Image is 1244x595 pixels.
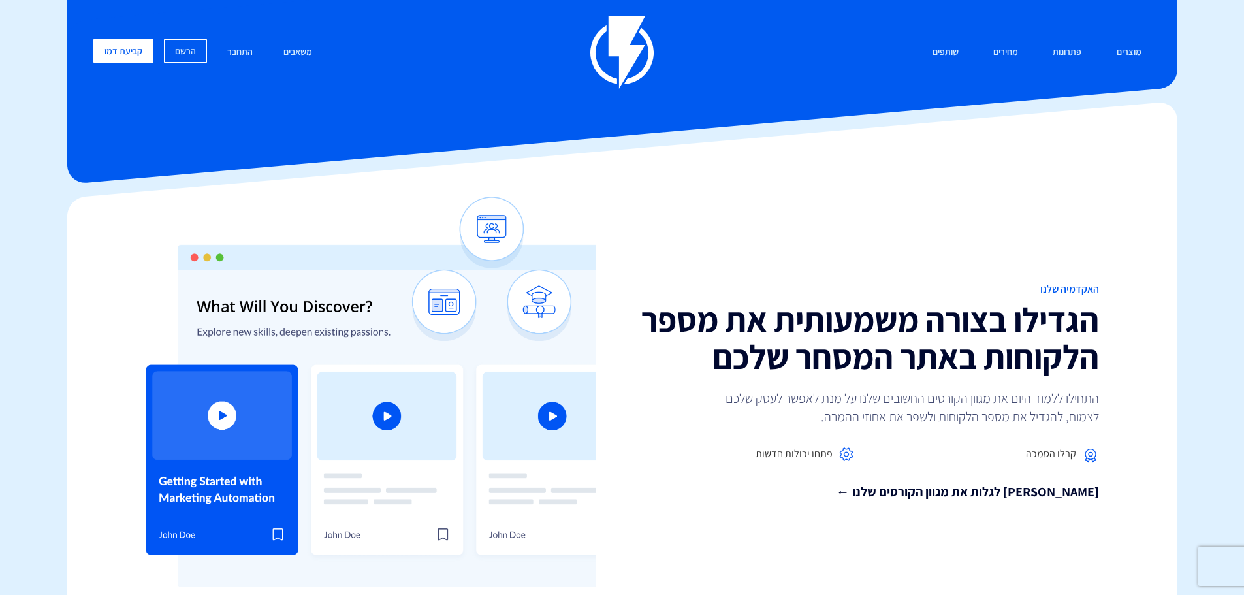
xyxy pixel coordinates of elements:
[632,283,1099,295] h1: האקדמיה שלנו
[756,447,833,462] span: פתחו יכולות חדשות
[164,39,207,63] a: הרשם
[632,301,1099,376] h2: הגדילו בצורה משמעותית את מספר הלקוחות באתר המסחר שלכם
[93,39,153,63] a: קביעת דמו
[217,39,263,67] a: התחבר
[1026,447,1076,462] span: קבלו הסמכה
[923,39,968,67] a: שותפים
[274,39,322,67] a: משאבים
[1043,39,1091,67] a: פתרונות
[983,39,1028,67] a: מחירים
[707,389,1099,426] p: התחילו ללמוד היום את מגוון הקורסים החשובים שלנו על מנת לאפשר לעסק שלכם לצמוח, להגדיל את מספר הלקו...
[1107,39,1151,67] a: מוצרים
[632,483,1099,502] a: [PERSON_NAME] לגלות את מגוון הקורסים שלנו ←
